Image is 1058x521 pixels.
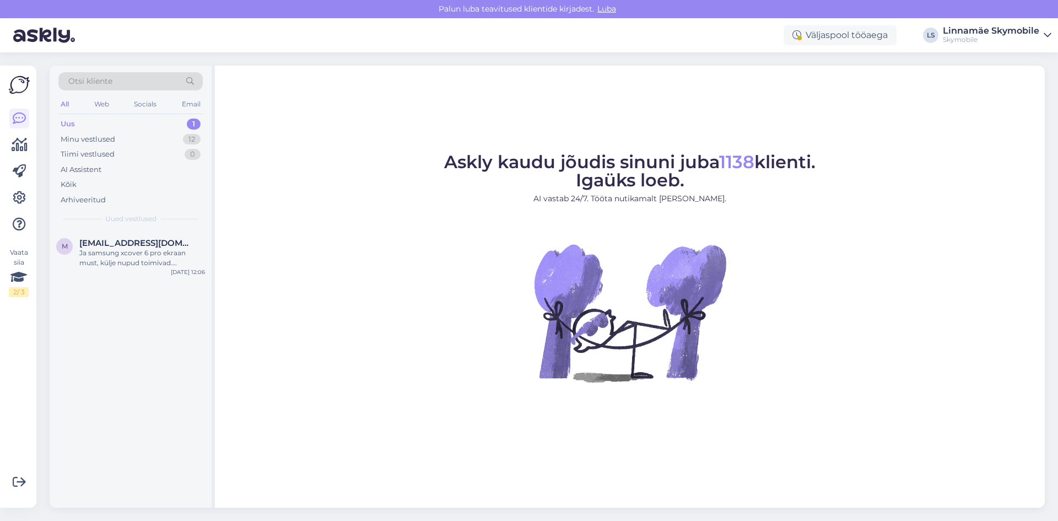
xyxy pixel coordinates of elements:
div: Web [92,97,111,111]
span: m [62,242,68,250]
div: All [58,97,71,111]
div: Väljaspool tööaega [784,25,897,45]
p: AI vastab 24/7. Tööta nutikamalt [PERSON_NAME]. [444,193,816,205]
span: Luba [594,4,619,14]
div: Email [180,97,203,111]
div: Kõik [61,179,77,190]
span: Otsi kliente [68,76,112,87]
div: [DATE] 12:06 [171,268,205,276]
div: AI Assistent [61,164,101,175]
div: LS [923,28,938,43]
div: Vaata siia [9,248,29,297]
span: Askly kaudu jõudis sinuni juba klienti. Igaüks loeb. [444,151,816,191]
span: mimmupauka@gmail.com [79,238,194,248]
div: Skymobile [943,35,1039,44]
div: 2 / 3 [9,287,29,297]
div: Arhiveeritud [61,195,106,206]
a: Linnamäe SkymobileSkymobile [943,26,1051,44]
span: Uued vestlused [105,214,156,224]
div: 12 [183,134,201,145]
img: No Chat active [531,213,729,412]
div: 1 [187,119,201,130]
div: 0 [185,149,201,160]
div: Ja samsung xcover 6 pro ekraan must, külje nupud toimivad. [PERSON_NAME] vahetus ei aidanud. Kas ... [79,248,205,268]
div: Tiimi vestlused [61,149,115,160]
div: Socials [132,97,159,111]
div: Uus [61,119,75,130]
span: 1138 [719,151,754,173]
img: Askly Logo [9,74,30,95]
div: Linnamäe Skymobile [943,26,1039,35]
div: Minu vestlused [61,134,115,145]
